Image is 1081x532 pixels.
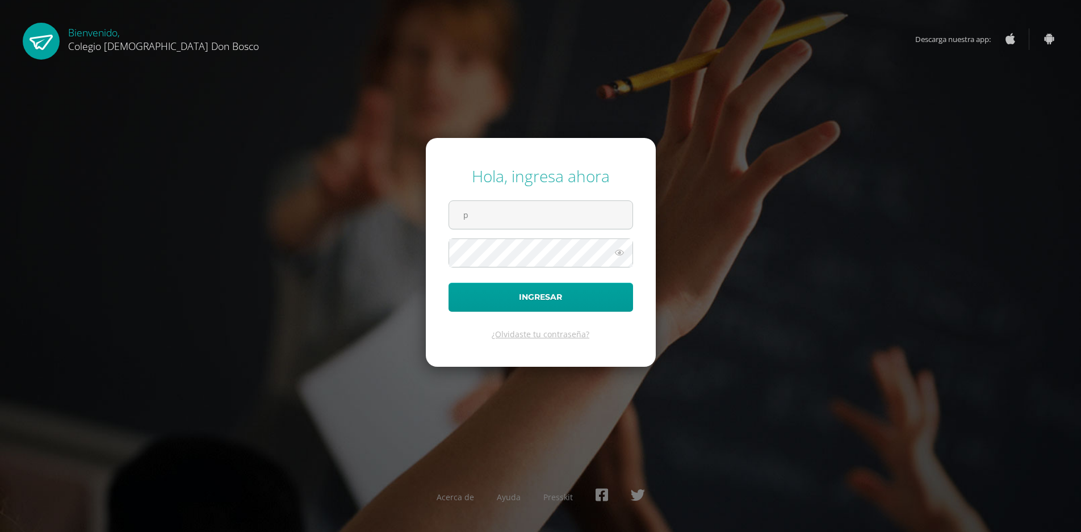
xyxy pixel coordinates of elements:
[68,23,259,53] div: Bienvenido,
[68,39,259,53] span: Colegio [DEMOGRAPHIC_DATA] Don Bosco
[437,492,474,502] a: Acerca de
[449,165,633,187] div: Hola, ingresa ahora
[449,201,632,229] input: Correo electrónico o usuario
[492,329,589,340] a: ¿Olvidaste tu contraseña?
[915,28,1002,50] span: Descarga nuestra app:
[449,283,633,312] button: Ingresar
[543,492,573,502] a: Presskit
[497,492,521,502] a: Ayuda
